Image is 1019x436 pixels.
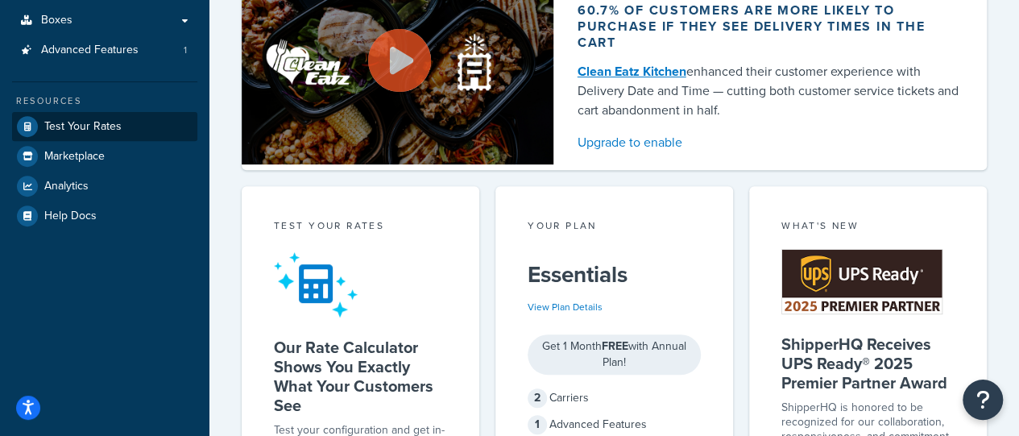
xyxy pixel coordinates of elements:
a: Clean Eatz Kitchen [578,62,686,81]
a: Marketplace [12,142,197,171]
span: 1 [184,44,187,57]
h5: Essentials [528,262,701,288]
h5: Our Rate Calculator Shows You Exactly What Your Customers See [274,338,447,415]
div: enhanced their customer experience with Delivery Date and Time — cutting both customer service ti... [578,62,963,120]
span: 2 [528,388,547,408]
span: Marketplace [44,150,105,164]
a: Test Your Rates [12,112,197,141]
span: Test Your Rates [44,120,122,134]
div: Resources [12,94,197,108]
span: Help Docs [44,210,97,223]
strong: FREE [602,338,628,355]
span: Boxes [41,14,72,27]
div: Test your rates [274,218,447,237]
a: Boxes [12,6,197,35]
div: Advanced Features [528,413,701,436]
span: Analytics [44,180,89,193]
div: Your Plan [528,218,701,237]
a: Upgrade to enable [578,131,963,154]
li: Advanced Features [12,35,197,65]
a: Advanced Features1 [12,35,197,65]
a: Analytics [12,172,197,201]
a: View Plan Details [528,300,603,314]
div: Carriers [528,387,701,409]
span: Advanced Features [41,44,139,57]
span: 1 [528,415,547,434]
div: 60.7% of customers are more likely to purchase if they see delivery times in the cart [578,2,963,51]
button: Open Resource Center [963,380,1003,420]
div: What's New [781,218,955,237]
div: Get 1 Month with Annual Plan! [528,334,701,375]
a: Help Docs [12,201,197,230]
h5: ShipperHQ Receives UPS Ready® 2025 Premier Partner Award [781,334,955,392]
